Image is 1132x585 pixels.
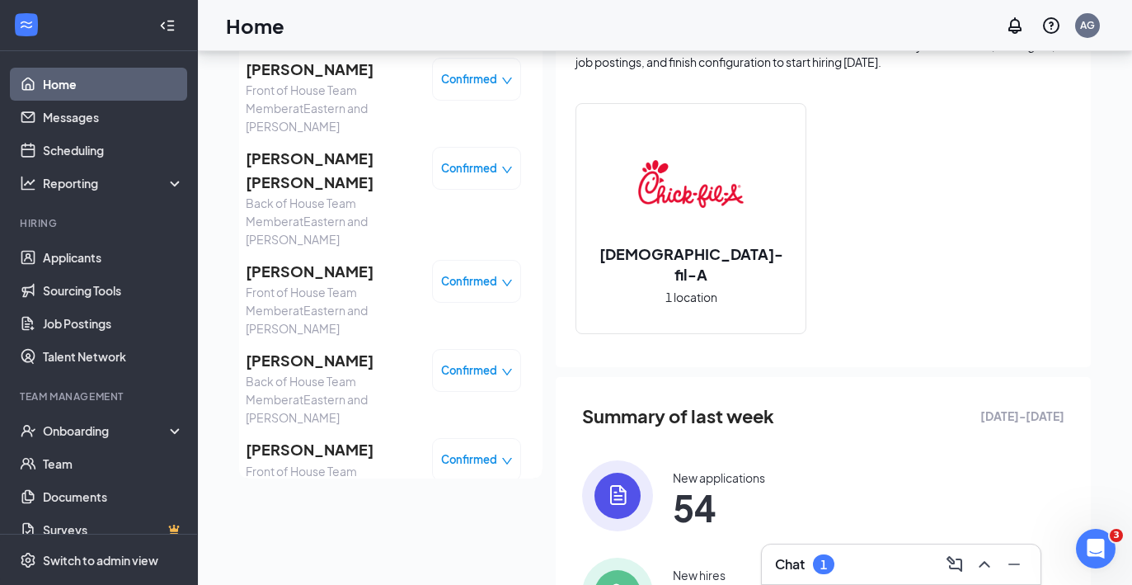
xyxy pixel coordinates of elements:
[246,194,419,248] span: Back of House Team Member at Eastern and [PERSON_NAME]
[43,552,158,568] div: Switch to admin view
[1004,554,1024,574] svg: Minimize
[20,422,36,439] svg: UserCheck
[1080,18,1095,32] div: AG
[1005,16,1025,35] svg: Notifications
[43,274,184,307] a: Sourcing Tools
[665,288,717,306] span: 1 location
[638,131,744,237] img: Chick-fil-A
[673,493,765,522] span: 54
[441,451,497,468] span: Confirmed
[43,175,185,191] div: Reporting
[246,349,419,372] span: [PERSON_NAME]
[576,243,806,285] h2: [DEMOGRAPHIC_DATA]-fil-A
[673,567,726,583] div: New hires
[20,552,36,568] svg: Settings
[246,462,419,517] span: Front of House Team Member at Eastern and [PERSON_NAME]
[43,134,184,167] a: Scheduling
[1110,529,1123,542] span: 3
[980,407,1064,425] span: [DATE] - [DATE]
[775,555,805,573] h3: Chat
[975,554,994,574] svg: ChevronUp
[43,307,184,340] a: Job Postings
[226,12,284,40] h1: Home
[501,455,513,467] span: down
[1076,529,1116,568] iframe: Intercom live chat
[501,277,513,289] span: down
[501,75,513,87] span: down
[43,101,184,134] a: Messages
[43,340,184,373] a: Talent Network
[441,273,497,290] span: Confirmed
[945,554,965,574] svg: ComposeMessage
[1001,551,1027,578] button: Minimize
[159,17,176,34] svg: Collapse
[246,260,419,283] span: [PERSON_NAME]
[20,389,181,403] div: Team Management
[971,551,998,578] button: ChevronUp
[1041,16,1061,35] svg: QuestionInfo
[582,460,653,531] img: icon
[501,164,513,176] span: down
[43,480,184,513] a: Documents
[43,68,184,101] a: Home
[501,366,513,378] span: down
[18,17,35,33] svg: WorkstreamLogo
[246,58,419,81] span: [PERSON_NAME]
[575,37,1071,70] div: Here are the brands under this account. Click into a brand to see your locations, managers, job p...
[942,551,968,578] button: ComposeMessage
[43,513,184,546] a: SurveysCrown
[441,362,497,379] span: Confirmed
[20,175,36,191] svg: Analysis
[246,147,419,194] span: [PERSON_NAME] [PERSON_NAME]
[43,422,170,439] div: Onboarding
[246,372,419,427] span: Back of House Team Member at Eastern and [PERSON_NAME]
[441,71,497,87] span: Confirmed
[441,160,497,177] span: Confirmed
[43,241,184,274] a: Applicants
[820,558,827,572] div: 1
[246,81,419,135] span: Front of House Team Member at Eastern and [PERSON_NAME]
[246,438,419,461] span: [PERSON_NAME]
[43,447,184,480] a: Team
[20,216,181,230] div: Hiring
[673,469,765,486] div: New applications
[246,283,419,337] span: Front of House Team Member at Eastern and [PERSON_NAME]
[582,402,774,431] span: Summary of last week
